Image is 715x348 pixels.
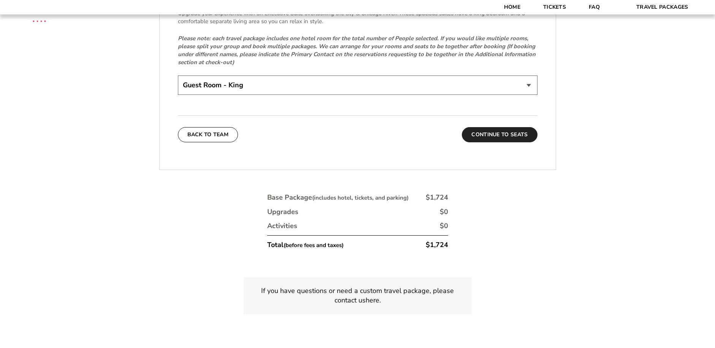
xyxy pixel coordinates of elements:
a: here [366,296,379,305]
div: $0 [440,207,448,217]
img: CBS Sports Thanksgiving Classic [23,4,56,37]
div: $1,724 [426,240,448,250]
button: Continue To Seats [462,127,537,142]
div: Upgrades [267,207,298,217]
p: Upgrade your experience with an Executive Suite overlooking the city & Chicago River. These spaci... [178,9,537,25]
small: (before fees and taxes) [284,241,344,249]
div: $1,724 [426,193,448,202]
small: (includes hotel, tickets, and parking) [312,194,409,202]
p: If you have questions or need a custom travel package, please contact us . [253,286,463,305]
div: $0 [440,221,448,231]
button: Back To Team [178,127,238,142]
div: Base Package [267,193,409,202]
em: Please note: each travel package includes one hotel room for the total number of People selected.... [178,35,536,66]
div: Activities [267,221,297,231]
div: Total [267,240,344,250]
